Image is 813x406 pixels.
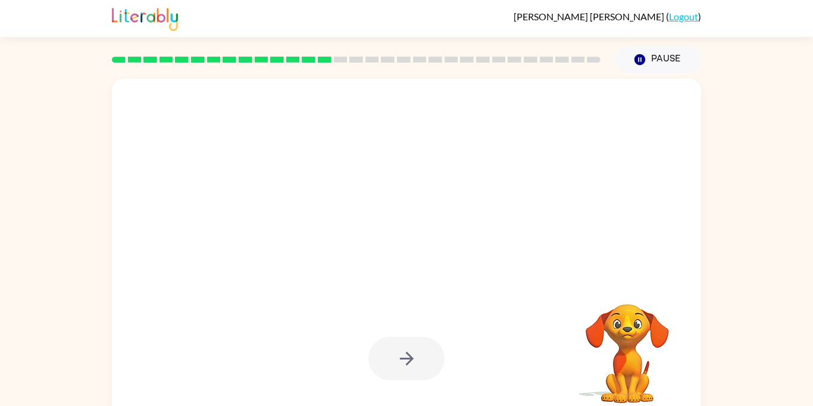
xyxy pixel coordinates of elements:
button: Pause [615,46,701,73]
span: [PERSON_NAME] [PERSON_NAME] [514,11,666,22]
img: Literably [112,5,178,31]
div: ( ) [514,11,701,22]
a: Logout [669,11,698,22]
video: Your browser must support playing .mp4 files to use Literably. Please try using another browser. [568,286,687,405]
